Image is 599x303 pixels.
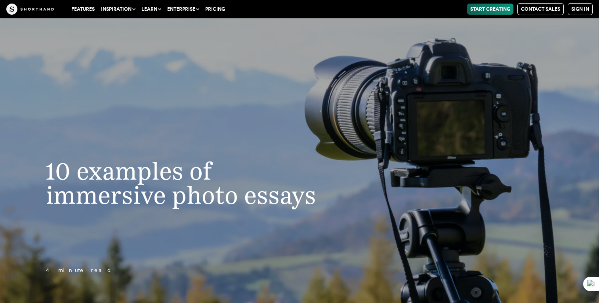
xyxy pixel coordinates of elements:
a: Pricing [202,4,228,15]
img: The Craft [6,4,54,15]
p: 4 minute read [30,266,344,275]
button: Enterprise [164,4,202,15]
a: Start Creating [467,4,513,15]
h1: 10 examples of immersive photo essays [30,159,344,207]
button: Inspiration [98,4,138,15]
a: Contact Sales [517,3,564,15]
a: Sign in [568,3,593,15]
a: Features [68,4,98,15]
button: Learn [138,4,164,15]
